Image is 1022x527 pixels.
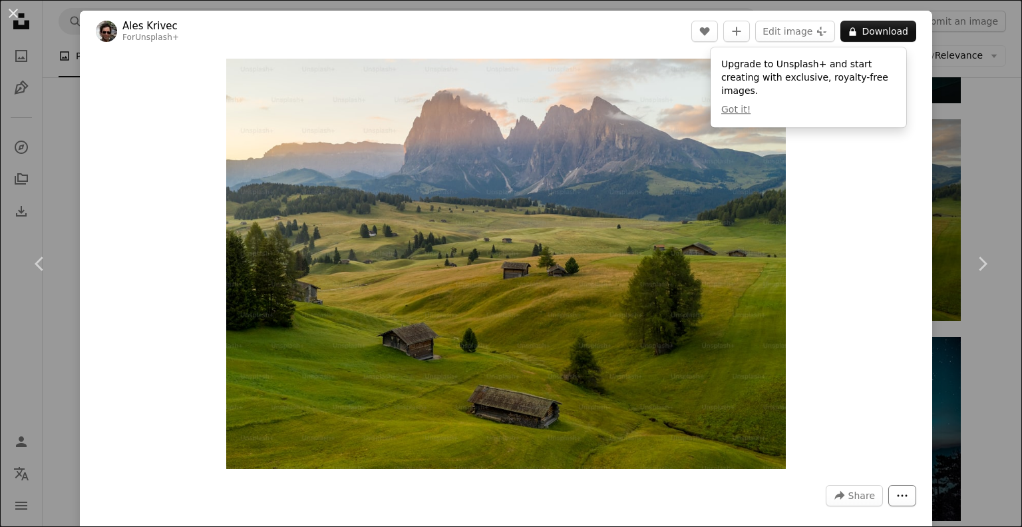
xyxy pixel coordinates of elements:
button: Like [691,21,718,42]
img: a landscape with houses and trees [226,59,785,469]
button: Edit image [755,21,835,42]
a: Ales Krivec [122,19,179,33]
img: Go to Ales Krivec's profile [96,21,117,42]
button: Got it! [721,103,751,117]
button: More Actions [888,485,916,506]
button: Add to Collection [723,21,750,42]
button: Share this image [826,485,883,506]
a: Unsplash+ [135,33,179,42]
span: Share [848,486,875,506]
button: Download [840,21,916,42]
div: For [122,33,179,43]
button: Zoom in on this image [226,59,785,469]
a: Next [942,200,1022,328]
div: Upgrade to Unsplash+ and start creating with exclusive, royalty-free images. [711,47,906,127]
